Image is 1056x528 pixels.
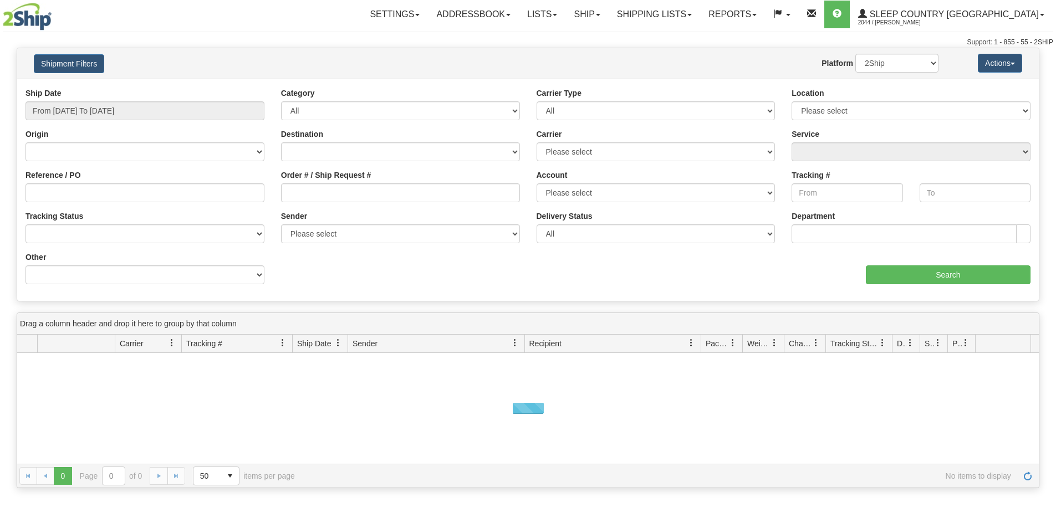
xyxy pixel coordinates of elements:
[25,252,46,263] label: Other
[873,334,892,352] a: Tracking Status filter column settings
[747,338,771,349] span: Weight
[3,3,52,30] img: logo2044.jpg
[186,338,222,349] span: Tracking #
[858,17,941,28] span: 2044 / [PERSON_NAME]
[792,170,830,181] label: Tracking #
[353,338,377,349] span: Sender
[537,129,562,140] label: Carrier
[519,1,565,28] a: Lists
[281,129,323,140] label: Destination
[25,170,81,181] label: Reference / PO
[54,467,72,485] span: Page 0
[723,334,742,352] a: Packages filter column settings
[609,1,700,28] a: Shipping lists
[193,467,239,485] span: Page sizes drop down
[952,338,962,349] span: Pickup Status
[929,334,947,352] a: Shipment Issues filter column settings
[17,313,1039,335] div: grid grouping header
[830,338,879,349] span: Tracking Status
[792,129,819,140] label: Service
[700,1,765,28] a: Reports
[25,88,62,99] label: Ship Date
[792,183,902,202] input: From
[25,211,83,222] label: Tracking Status
[34,54,104,73] button: Shipment Filters
[428,1,519,28] a: Addressbook
[273,334,292,352] a: Tracking # filter column settings
[120,338,144,349] span: Carrier
[706,338,729,349] span: Packages
[281,170,371,181] label: Order # / Ship Request #
[920,183,1031,202] input: To
[925,338,934,349] span: Shipment Issues
[1031,207,1055,320] iframe: chat widget
[537,170,568,181] label: Account
[867,9,1039,19] span: Sleep Country [GEOGRAPHIC_DATA]
[866,265,1031,284] input: Search
[297,338,331,349] span: Ship Date
[506,334,524,352] a: Sender filter column settings
[1019,467,1037,485] a: Refresh
[956,334,975,352] a: Pickup Status filter column settings
[162,334,181,352] a: Carrier filter column settings
[789,338,812,349] span: Charge
[537,211,593,222] label: Delivery Status
[3,38,1053,47] div: Support: 1 - 855 - 55 - 2SHIP
[281,88,315,99] label: Category
[792,88,824,99] label: Location
[361,1,428,28] a: Settings
[850,1,1053,28] a: Sleep Country [GEOGRAPHIC_DATA] 2044 / [PERSON_NAME]
[897,338,906,349] span: Delivery Status
[901,334,920,352] a: Delivery Status filter column settings
[529,338,562,349] span: Recipient
[80,467,142,485] span: Page of 0
[25,129,48,140] label: Origin
[565,1,608,28] a: Ship
[822,58,853,69] label: Platform
[792,211,835,222] label: Department
[221,467,239,485] span: select
[765,334,784,352] a: Weight filter column settings
[978,54,1022,73] button: Actions
[310,471,1011,480] span: No items to display
[807,334,825,352] a: Charge filter column settings
[329,334,348,352] a: Ship Date filter column settings
[682,334,701,352] a: Recipient filter column settings
[537,88,581,99] label: Carrier Type
[281,211,307,222] label: Sender
[193,467,295,485] span: items per page
[200,470,215,481] span: 50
